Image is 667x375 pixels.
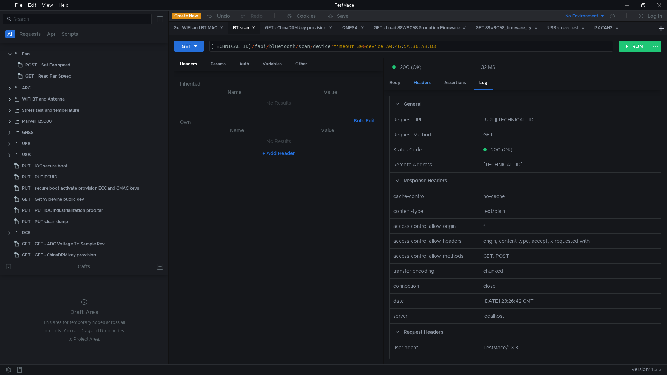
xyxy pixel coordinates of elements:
[390,252,480,260] nz-col: access-control-allow-methods
[390,146,480,153] nz-col: Status Code
[337,14,348,18] div: Save
[390,96,661,112] div: General
[390,344,480,351] nz-col: user-agent
[390,324,661,340] div: Request Headers
[35,205,103,216] div: PUT IOC industrialization prod.tar
[172,13,201,19] button: Create New
[390,267,480,275] nz-col: transfer-encoding
[342,24,364,32] div: QMESA
[22,49,30,59] div: Fan
[390,237,480,245] nz-col: access-control-allow-headers
[631,365,661,375] span: Version: 1.3.3
[480,116,660,123] nz-col: [URL][TECHNICAL_ID]
[290,58,313,71] div: Other
[22,194,31,205] span: GET
[25,71,34,81] span: GET
[45,30,57,38] button: Api
[22,105,79,115] div: Stress test and temperature
[201,11,235,21] button: Undo
[648,12,662,20] div: Log In
[35,172,57,182] div: PUT ECUID
[374,24,466,32] div: GET - Load 88W9098 Prodution Firmware
[481,64,495,70] div: 32 MS
[217,12,230,20] div: Undo
[22,172,31,182] span: PUT
[174,24,223,32] div: Get WIFI and BT MAC
[547,24,585,32] div: USB stress test
[480,344,660,351] nz-col: TestMace/1.3.3
[351,117,378,125] button: Bulk Edit
[480,207,660,215] nz-col: text/plain
[491,146,512,153] span: 200 (OK)
[480,312,660,320] nz-col: localhost
[22,205,31,216] span: PUT
[22,83,31,93] div: ARC
[35,194,84,205] div: Get Widevine public key
[390,359,480,366] nz-col: host
[390,173,661,189] div: Response Headers
[22,250,31,260] span: GET
[480,192,660,200] nz-col: no-cache
[390,207,480,215] nz-col: content-type
[557,10,605,22] button: No Environment
[480,297,660,305] nz-col: [DATE] 23:26:42 GMT
[75,262,90,271] div: Drafts
[35,250,96,260] div: GET - ChinaDRM key provision
[22,161,31,171] span: PUT
[22,150,31,160] div: USB
[476,24,538,32] div: GET 88w9098_firmware_ty
[283,88,377,96] th: Value
[174,58,203,71] div: Headers
[265,24,332,32] div: GET - ChinaDRM key provision
[390,116,480,123] nz-col: Request URL
[186,88,283,96] th: Name
[13,15,148,23] input: Search...
[233,24,255,32] div: BT scan
[390,297,480,305] nz-col: date
[390,161,480,168] nz-col: Remote Address
[390,222,480,230] nz-col: access-control-allow-origin
[390,192,480,200] nz-col: cache-control
[22,116,52,127] div: Marvell I25000
[480,252,660,260] nz-col: GET, POST
[182,42,191,50] div: GET
[17,30,43,38] button: Requests
[38,71,72,81] div: Read Fan Speed
[205,58,231,71] div: Params
[250,12,263,20] div: Redo
[22,228,31,238] div: DCS
[400,63,421,71] span: 200 (OK)
[174,41,204,52] button: GET
[390,282,480,290] nz-col: connection
[439,77,471,89] div: Assertions
[266,138,291,144] nz-embed-empty: No Results
[480,267,660,275] nz-col: chunked
[35,239,105,249] div: GET - ADC Voltage To Sample Rev
[22,127,34,138] div: GNSS
[22,138,31,149] div: UFS
[384,77,406,89] div: Body
[480,237,660,245] nz-col: origin, content-type, accept, x-requested-with
[180,118,351,126] h6: Own
[297,12,316,20] div: Cookies
[22,94,65,104] div: WIFI BT and Antenna
[480,161,660,168] nz-col: [TECHNICAL_ID]
[235,11,267,21] button: Redo
[22,239,31,249] span: GET
[565,13,598,19] div: No Environment
[5,30,15,38] button: All
[180,80,378,88] h6: Inherited
[480,282,660,290] nz-col: close
[474,77,493,90] div: Log
[480,359,660,366] nz-col: [TECHNICAL_ID]
[283,126,372,135] th: Value
[390,131,480,138] nz-col: Request Method
[22,183,31,193] span: PUT
[35,183,139,193] div: secure boot activate provision ECC and CMAC keys
[390,312,480,320] nz-col: server
[234,58,255,71] div: Auth
[480,131,660,138] nz-col: GET
[266,100,291,106] nz-embed-empty: No Results
[25,60,37,70] span: POST
[35,216,68,227] div: PUT clean dump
